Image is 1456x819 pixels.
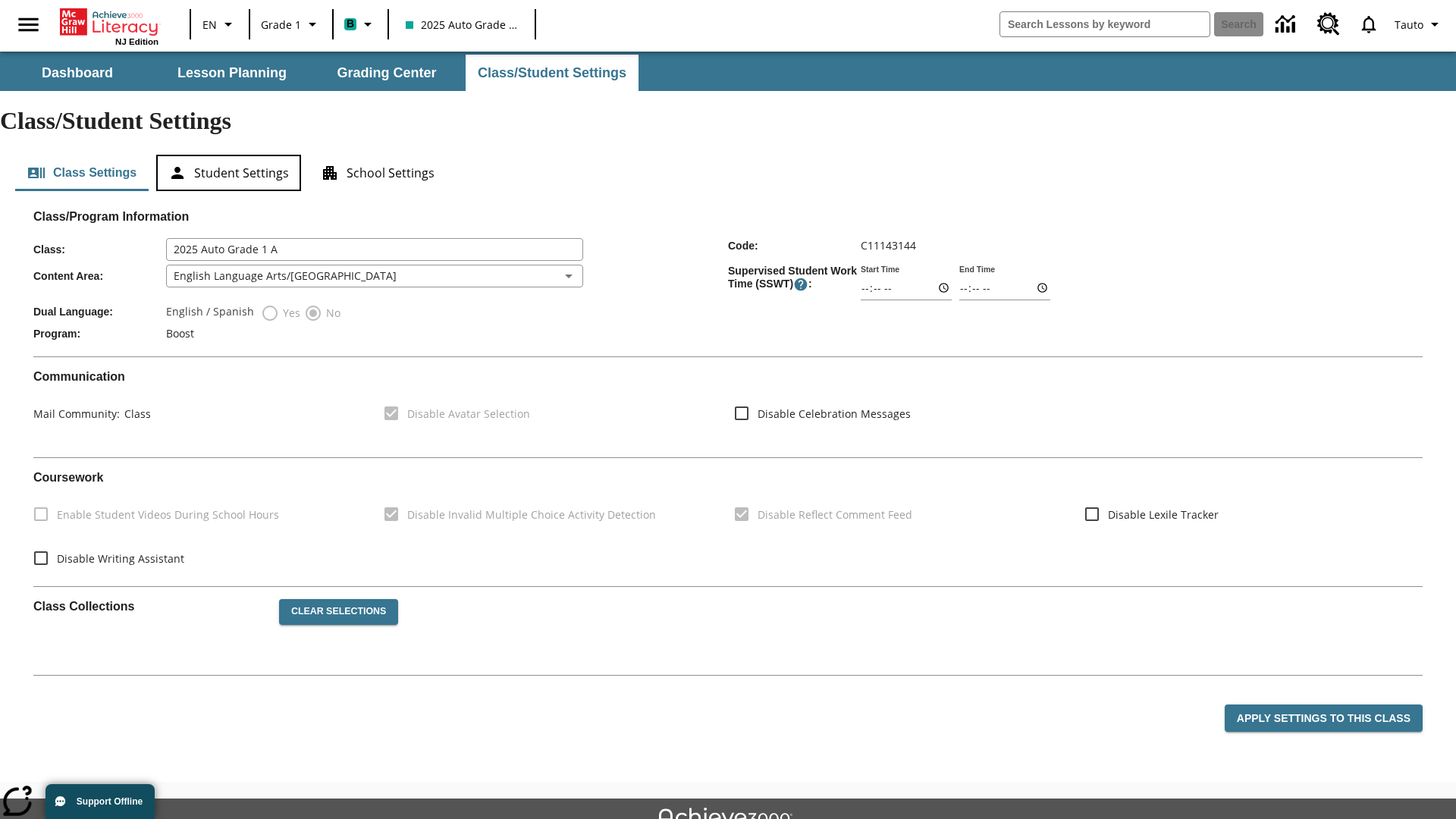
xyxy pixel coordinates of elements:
[196,11,244,38] button: Language: EN, Select a language
[33,587,1423,663] div: Class Collections
[1108,507,1219,522] span: Disable Lexile Tracker
[1000,12,1210,36] input: search field
[57,551,184,566] span: Disable Writing Assistant
[166,304,254,322] label: English / Spanish
[279,599,398,625] button: Clear Selections
[861,263,899,275] label: Start Time
[261,17,301,33] span: Grade 1
[33,599,267,613] h2: Class Collections
[120,406,151,421] span: Class
[407,406,530,422] span: Disable Avatar Selection
[758,507,912,522] span: Disable Reflect Comment Feed
[758,406,911,422] span: Disable Celebration Messages
[33,406,120,421] span: Mail Community :
[57,507,279,522] span: Enable Student Videos During School Hours
[33,270,166,282] span: Content Area :
[166,326,194,340] span: Boost
[33,369,1423,445] div: Communication
[115,37,158,46] span: NJ Edition
[311,55,463,91] button: Grading Center
[33,306,166,318] span: Dual Language :
[15,155,149,191] button: Class Settings
[166,265,583,287] div: English Language Arts/[GEOGRAPHIC_DATA]
[33,209,1423,224] h2: Class/Program Information
[1395,17,1423,33] span: Tauto
[156,155,301,191] button: Student Settings
[33,243,166,256] span: Class :
[33,224,1423,344] div: Class/Program Information
[322,305,340,321] span: No
[45,784,155,819] button: Support Offline
[202,17,217,33] span: EN
[728,240,861,252] span: Code :
[793,277,808,292] button: Supervised Student Work Time is the timeframe when students can take LevelSet and when lessons ar...
[255,11,328,38] button: Grade: Grade 1, Select a grade
[1266,4,1308,45] a: Data Center
[77,796,143,807] span: Support Offline
[279,305,300,321] span: Yes
[861,238,916,253] span: C11143144
[1389,11,1450,38] button: Profile/Settings
[60,5,158,46] div: Home
[6,2,51,47] button: Open side menu
[33,470,1423,574] div: Coursework
[347,14,354,33] span: B
[1308,4,1349,45] a: Resource Center, Will open in new tab
[33,369,1423,384] h2: Communication
[309,155,447,191] button: School Settings
[406,17,518,33] span: 2025 Auto Grade 1 A
[166,238,583,261] input: Class
[728,265,861,292] span: Supervised Student Work Time (SSWT) :
[466,55,639,91] button: Class/Student Settings
[959,263,995,275] label: End Time
[407,507,656,522] span: Disable Invalid Multiple Choice Activity Detection
[338,11,383,38] button: Boost Class color is teal. Change class color
[33,470,1423,485] h2: Course work
[156,55,308,91] button: Lesson Planning
[60,7,158,37] a: Home
[2,55,153,91] button: Dashboard
[15,155,1441,191] div: Class/Student Settings
[1225,704,1423,733] button: Apply Settings to this Class
[1349,5,1389,44] a: Notifications
[33,328,166,340] span: Program :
